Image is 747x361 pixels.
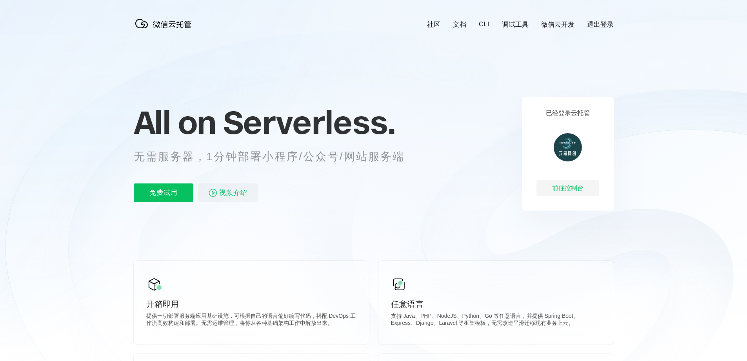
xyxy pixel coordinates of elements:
p: 任意语言 [391,299,601,310]
span: 视频介绍 [219,183,247,202]
a: 文档 [453,20,466,29]
span: Serverless. [223,103,395,142]
img: 微信云托管 [134,16,196,31]
div: 前往控制台 [536,180,599,196]
p: 开箱即用 [146,299,356,310]
a: 微信云托管 [134,26,196,33]
a: 调试工具 [502,20,529,29]
a: 退出登录 [587,20,614,29]
p: 支持 Java、PHP、NodeJS、Python、Go 等任意语言，并提供 Spring Boot、Express、Django、Laravel 等框架模板，无需改造平滑迁移现有业务上云。 [391,313,601,328]
a: CLI [479,20,489,28]
span: All on [134,103,216,142]
a: 微信云开发 [541,20,574,29]
a: 社区 [427,20,440,29]
p: 免费试用 [134,183,193,202]
p: 无需服务器，1分钟部署小程序/公众号/网站服务端 [134,149,419,165]
img: video_play.svg [208,188,218,198]
p: 已经登录云托管 [546,109,590,117]
p: 提供一切部署服务端应用基础设施，可根据自己的语言偏好编写代码，搭配 DevOps 工作流高效构建和部署。无需运维管理，将你从各种基础架构工作中解放出来。 [146,313,356,328]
